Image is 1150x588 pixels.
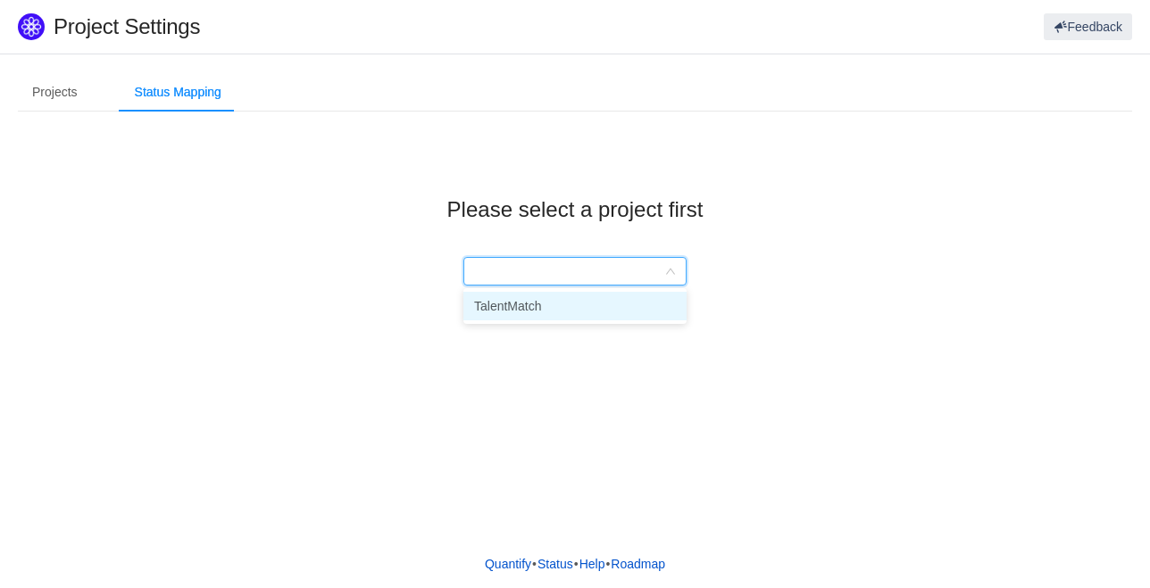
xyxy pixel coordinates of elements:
span: • [574,557,579,571]
i: icon: down [665,266,676,278]
li: TalentMatch [463,292,687,320]
span: • [605,557,610,571]
img: Quantify [18,13,45,40]
button: Feedback [1044,13,1132,40]
div: Projects [18,72,92,112]
a: Roadmap [610,551,666,577]
a: Quantify [484,551,532,577]
span: • [532,557,537,571]
a: Help [579,551,606,577]
a: Status [537,551,574,577]
div: Status Mapping [121,72,236,112]
div: Please select a project first [46,190,1104,228]
h1: Project Settings [54,13,690,40]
